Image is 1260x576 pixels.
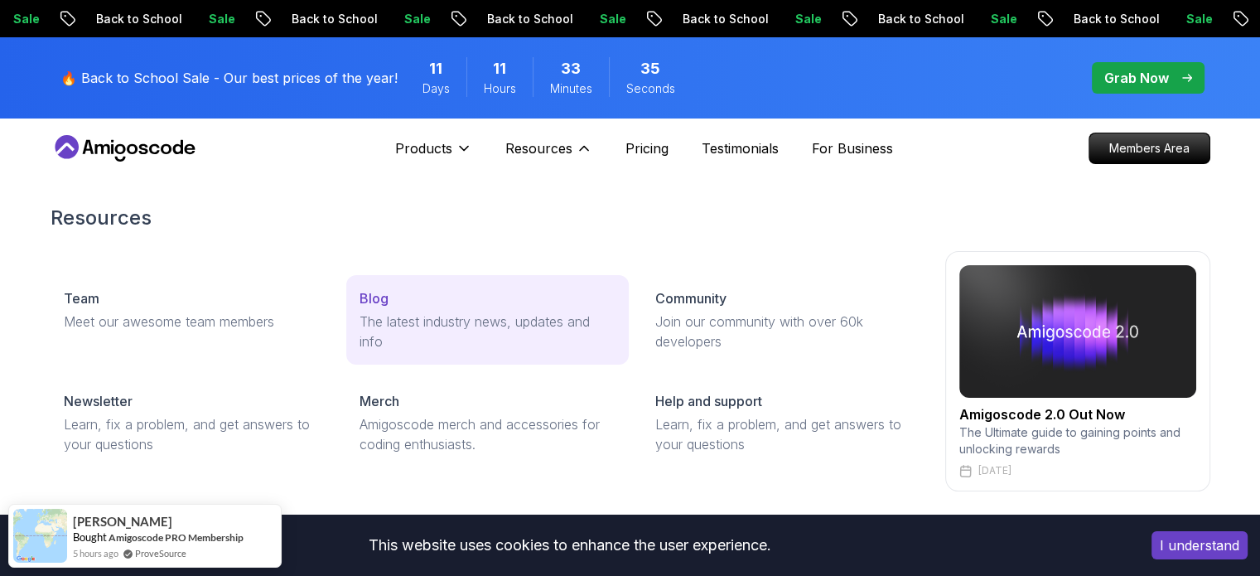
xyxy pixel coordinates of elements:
span: Bought [73,530,107,544]
p: Learn, fix a problem, and get answers to your questions [64,414,320,454]
p: Back to School [473,11,586,27]
p: Merch [360,391,399,411]
span: [PERSON_NAME] [73,515,172,529]
p: Join our community with over 60k developers [655,312,911,351]
button: Resources [505,138,592,172]
p: Members Area [1089,133,1209,163]
img: amigoscode 2.0 [959,265,1196,398]
p: The latest industry news, updates and info [360,312,616,351]
a: CommunityJoin our community with over 60k developers [642,275,924,365]
img: provesource social proof notification image [13,509,67,563]
p: Learn, fix a problem, and get answers to your questions [655,414,911,454]
a: For Business [812,138,893,158]
a: Testimonials [702,138,779,158]
a: Pricing [625,138,669,158]
p: Products [395,138,452,158]
p: Help and support [655,391,762,411]
p: Back to School [1060,11,1172,27]
a: BlogThe latest industry news, updates and info [346,275,629,365]
h2: Amigoscode 2.0 Out Now [959,404,1196,424]
span: 33 Minutes [561,57,581,80]
p: Grab Now [1104,68,1169,88]
p: The Ultimate guide to gaining points and unlocking rewards [959,424,1196,457]
p: Back to School [278,11,390,27]
a: Members Area [1089,133,1210,164]
p: Amigoscode merch and accessories for coding enthusiasts. [360,414,616,454]
a: ProveSource [135,546,186,560]
p: Newsletter [64,391,133,411]
button: Accept cookies [1151,531,1248,559]
p: Back to School [864,11,977,27]
span: Minutes [550,80,592,97]
p: Community [655,288,727,308]
a: TeamMeet our awesome team members [51,275,333,345]
span: Days [422,80,450,97]
p: Resources [505,138,572,158]
a: amigoscode 2.0Amigoscode 2.0 Out NowThe Ultimate guide to gaining points and unlocking rewards[DATE] [945,251,1210,491]
p: Back to School [82,11,195,27]
a: Amigoscode PRO Membership [109,531,244,544]
a: Help and supportLearn, fix a problem, and get answers to your questions [642,378,924,467]
h2: Resources [51,205,1210,231]
span: 11 Days [429,57,442,80]
p: Team [64,288,99,308]
span: 35 Seconds [640,57,660,80]
button: Products [395,138,472,172]
span: 11 Hours [493,57,506,80]
span: Seconds [626,80,675,97]
span: Hours [484,80,516,97]
div: This website uses cookies to enhance the user experience. [12,527,1127,564]
a: MerchAmigoscode merch and accessories for coding enthusiasts. [346,378,629,467]
p: Sale [1172,11,1225,27]
p: 🔥 Back to School Sale - Our best prices of the year! [60,68,398,88]
span: 5 hours ago [73,546,118,560]
a: NewsletterLearn, fix a problem, and get answers to your questions [51,378,333,467]
p: Sale [390,11,443,27]
p: Back to School [669,11,781,27]
p: Sale [195,11,248,27]
p: Blog [360,288,389,308]
p: Sale [781,11,834,27]
p: [DATE] [978,464,1011,477]
p: Sale [586,11,639,27]
p: Sale [977,11,1030,27]
p: Meet our awesome team members [64,312,320,332]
